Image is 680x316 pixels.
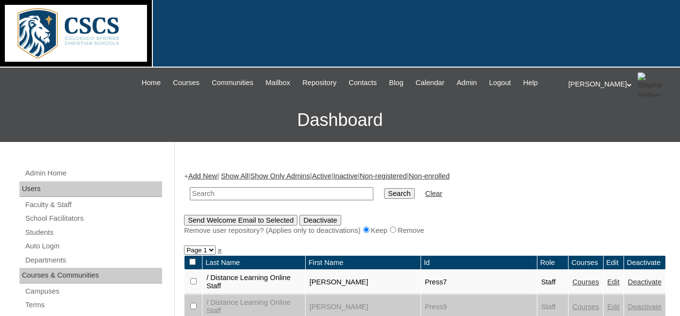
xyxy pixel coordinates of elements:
[518,77,543,88] a: Help
[344,77,382,88] a: Contacts
[212,77,254,88] span: Communities
[628,303,662,311] a: Deactivate
[312,172,331,180] a: Active
[569,256,603,270] td: Courses
[389,77,403,88] span: Blog
[173,77,200,88] span: Courses
[297,77,341,88] a: Repository
[572,303,599,311] a: Courses
[607,303,620,311] a: Edit
[24,285,162,298] a: Campuses
[266,77,291,88] span: Mailbox
[24,299,162,311] a: Terms
[5,98,675,142] h3: Dashboard
[221,172,248,180] a: Show All
[416,77,444,88] span: Calendar
[24,254,162,266] a: Departments
[607,278,620,286] a: Edit
[202,256,305,270] td: Last Name
[184,171,666,235] div: + | | | | | |
[168,77,204,88] a: Courses
[261,77,295,88] a: Mailbox
[184,226,666,236] div: Remove user repository? (Applies only to deactivations) Keep Remove
[484,77,516,88] a: Logout
[333,172,358,180] a: Inactive
[19,181,162,197] div: Users
[24,212,162,225] a: School Facilitators
[218,246,221,254] a: »
[421,270,537,294] td: Press7
[184,215,297,226] input: Send Welcome Email to Selected
[142,77,161,88] span: Home
[202,270,305,294] td: / Distance Learning Online Staff
[628,278,662,286] a: Deactivate
[19,268,162,283] div: Courses & Communities
[5,5,147,62] img: logo-white.png
[604,256,624,270] td: Edit
[411,77,449,88] a: Calendar
[24,199,162,211] a: Faculty & Staff
[452,77,482,88] a: Admin
[384,188,414,199] input: Search
[489,77,511,88] span: Logout
[24,227,162,239] a: Students
[523,77,538,88] span: Help
[569,72,671,97] div: [PERSON_NAME]
[24,240,162,252] a: Auto Login
[457,77,477,88] span: Admin
[207,77,258,88] a: Communities
[409,172,450,180] a: Non-enrolled
[349,77,377,88] span: Contacts
[572,278,599,286] a: Courses
[190,187,373,200] input: Search
[24,167,162,179] a: Admin Home
[306,270,421,294] td: [PERSON_NAME]
[384,77,408,88] a: Blog
[302,77,336,88] span: Repository
[537,270,568,294] td: Staff
[537,256,568,270] td: Role
[299,215,341,226] input: Deactivate
[188,172,217,180] a: Add New
[360,172,407,180] a: Non-registered
[137,77,165,88] a: Home
[250,172,310,180] a: Show Only Admins
[624,256,665,270] td: Deactivate
[421,256,537,270] td: Id
[638,72,662,97] img: Stephanie Phillips
[425,190,442,197] a: Clear
[306,256,421,270] td: First Name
